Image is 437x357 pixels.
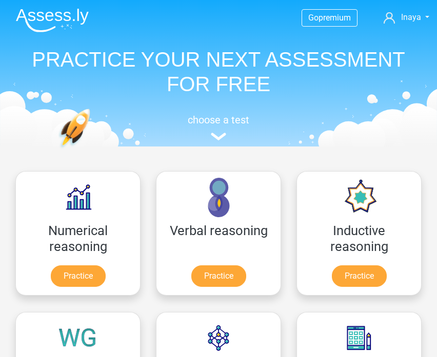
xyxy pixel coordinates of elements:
[302,11,357,25] a: Gopremium
[332,265,387,287] a: Practice
[191,265,246,287] a: Practice
[58,109,126,192] img: practice
[8,114,429,141] a: choose a test
[211,133,226,140] img: assessment
[16,8,89,32] img: Assessly
[384,11,429,24] a: Inaya
[51,265,106,287] a: Practice
[8,47,429,96] h1: PRACTICE YOUR NEXT ASSESSMENT FOR FREE
[401,12,421,22] span: Inaya
[308,13,319,23] span: Go
[319,13,351,23] span: premium
[8,114,429,126] h5: choose a test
